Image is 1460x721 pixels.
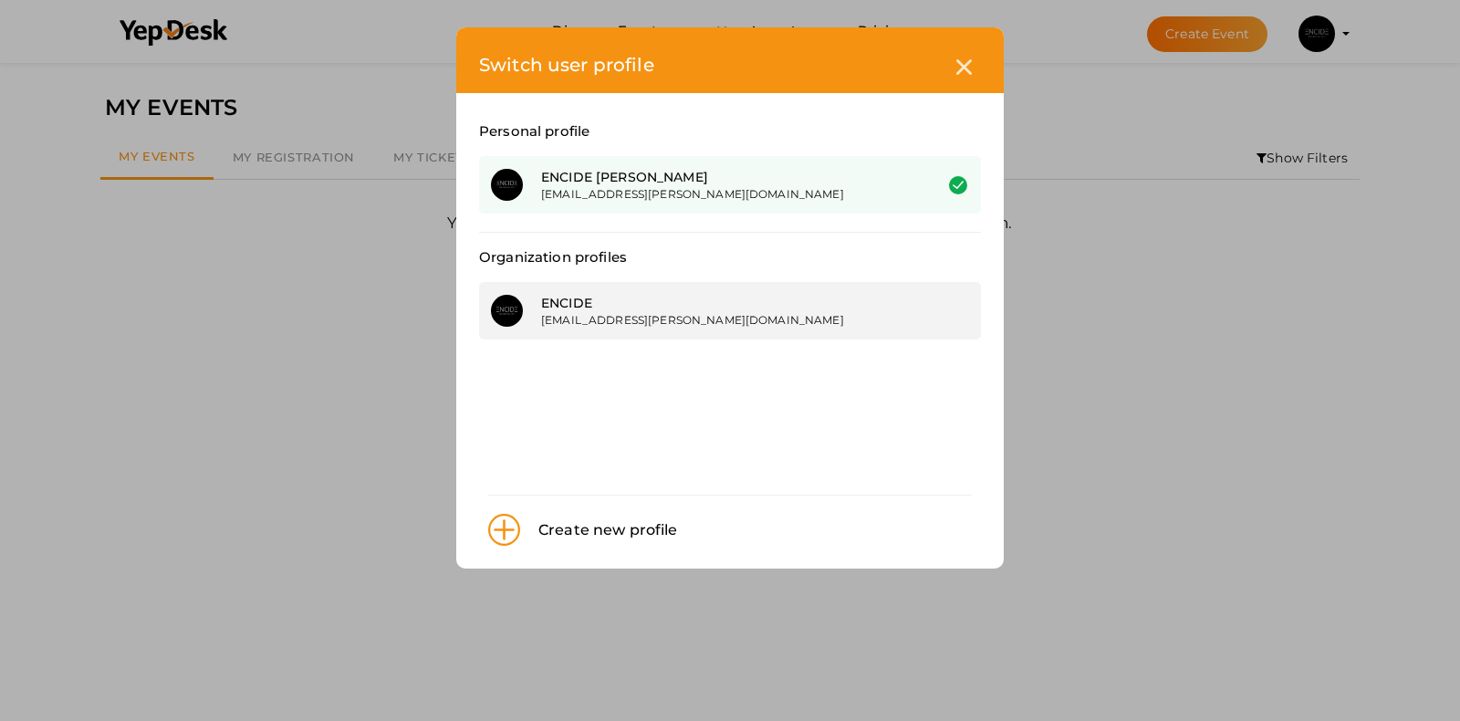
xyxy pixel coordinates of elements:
img: success.svg [949,176,967,194]
div: [EMAIL_ADDRESS][PERSON_NAME][DOMAIN_NAME] [541,186,905,202]
label: Organization profiles [479,246,627,268]
label: Switch user profile [479,50,654,79]
img: 5FLZAU2F_small.jpeg [491,169,523,201]
div: ENCIDE [541,294,905,312]
div: ENCIDE [PERSON_NAME] [541,168,905,186]
div: [EMAIL_ADDRESS][PERSON_NAME][DOMAIN_NAME] [541,312,905,328]
label: Personal profile [479,120,589,142]
img: 2QT3Z0IC_small.jpeg [491,295,523,327]
img: plus.svg [488,514,520,546]
div: Create new profile [520,518,678,542]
